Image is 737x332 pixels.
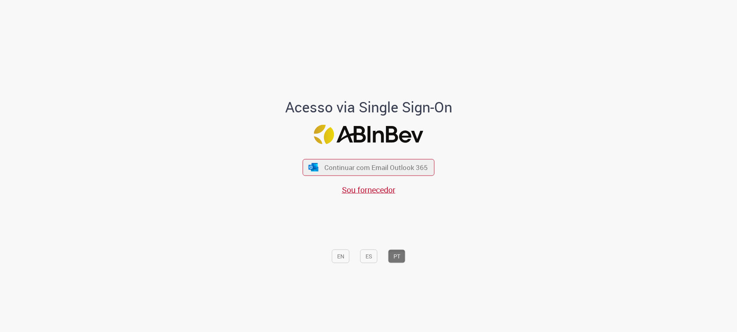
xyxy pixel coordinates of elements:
span: Continuar com Email Outlook 365 [324,163,428,172]
button: EN [332,250,350,263]
a: Sou fornecedor [342,184,395,195]
button: PT [388,250,405,263]
button: ES [360,250,377,263]
h1: Acesso via Single Sign-On [258,99,479,115]
button: ícone Azure/Microsoft 360 Continuar com Email Outlook 365 [303,159,435,176]
img: ícone Azure/Microsoft 360 [308,163,319,171]
img: Logo ABInBev [314,124,423,144]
